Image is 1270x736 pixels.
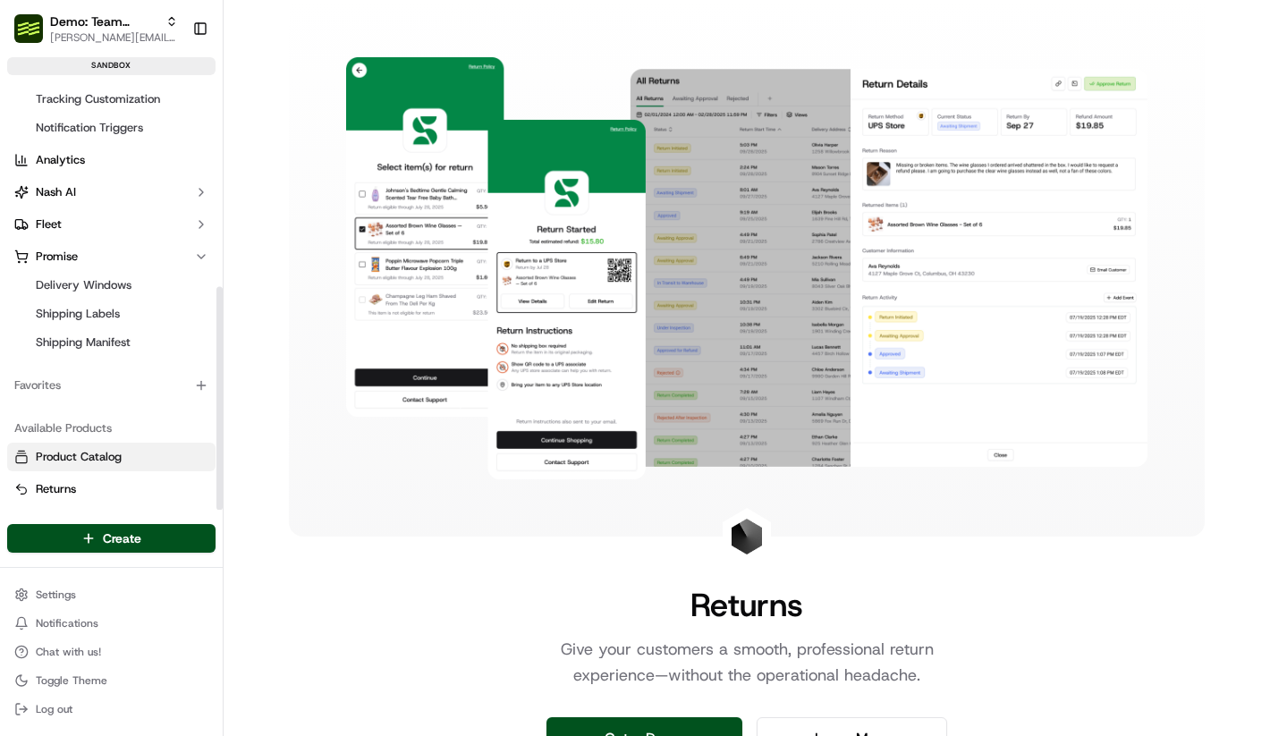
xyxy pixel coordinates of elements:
img: Landing Page Icon [729,519,765,554]
p: Give your customers a smooth, professional return experience—without the operational headache. [518,637,976,689]
span: Knowledge Base [36,400,137,418]
span: Nash AI [36,184,76,200]
a: Product Catalog [14,449,208,465]
span: Returns [36,481,76,497]
img: Mariam Aslam [18,260,47,289]
span: [PERSON_NAME] [55,277,145,292]
a: Returns [14,481,208,497]
button: Fleet [7,210,216,239]
button: Log out [7,697,216,722]
span: [DATE] [158,326,195,340]
div: 📗 [18,402,32,416]
span: [PERSON_NAME] [55,326,145,340]
span: Promise [36,249,78,265]
p: Welcome 👋 [18,72,326,100]
button: Settings [7,582,216,607]
button: Product Catalog [7,443,216,471]
span: Create [103,529,141,547]
span: • [148,277,155,292]
span: Product Catalog [36,449,122,465]
img: 4988371391238_9404d814bf3eb2409008_72.png [38,171,70,203]
a: Delivery Windows [29,273,194,298]
img: 1736555255976-a54dd68f-1ca7-489b-9aae-adbdc363a1c4 [36,278,50,292]
span: Analytics [36,152,85,168]
a: Shipping Labels [29,301,194,326]
button: Toggle Theme [7,668,216,693]
button: [PERSON_NAME][EMAIL_ADDRESS][DOMAIN_NAME] [50,30,178,45]
img: Landing Page Image [346,57,1147,479]
input: Got a question? Start typing here... [47,115,322,134]
a: 💻API Documentation [144,393,294,425]
span: Shipping Manifest [36,334,131,351]
div: Past conversations [18,233,120,247]
span: • [148,326,155,340]
span: Delivery Windows [36,277,131,293]
span: Tracking Customization [36,91,160,107]
button: Demo: Team Global Express [50,13,158,30]
span: Shipping Labels [36,306,120,322]
button: Returns [7,475,216,503]
button: Demo: Team Global ExpressDemo: Team Global Express[PERSON_NAME][EMAIL_ADDRESS][DOMAIN_NAME] [7,7,185,50]
span: Settings [36,588,76,602]
h1: Returns [690,587,803,622]
span: Fleet [36,216,62,233]
div: We're available if you need us! [80,189,246,203]
div: Start new chat [80,171,293,189]
span: API Documentation [169,400,287,418]
span: Notifications [36,616,98,630]
span: Log out [36,702,72,716]
div: sandbox [7,57,216,75]
a: Shipping Manifest [29,330,194,355]
span: Chat with us! [36,645,101,659]
img: 1736555255976-a54dd68f-1ca7-489b-9aae-adbdc363a1c4 [18,171,50,203]
img: Demo: Team Global Express [14,14,43,43]
span: [DATE] [158,277,195,292]
a: Powered byPylon [126,443,216,457]
div: Favorites [7,371,216,400]
button: Promise [7,242,216,271]
button: Chat with us! [7,639,216,664]
button: Create [7,524,216,553]
div: Available Products [7,414,216,443]
a: Analytics [7,146,216,174]
a: Notification Triggers [29,115,194,140]
span: Pylon [178,444,216,457]
button: See all [277,229,326,250]
a: Tracking Customization [29,87,194,112]
button: Nash AI [7,178,216,207]
button: Notifications [7,611,216,636]
img: Lucas Ferreira [18,309,47,337]
span: Toggle Theme [36,673,107,688]
div: 💻 [151,402,165,416]
img: Nash [18,18,54,54]
button: Start new chat [304,176,326,198]
a: 📗Knowledge Base [11,393,144,425]
span: Notification Triggers [36,120,143,136]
